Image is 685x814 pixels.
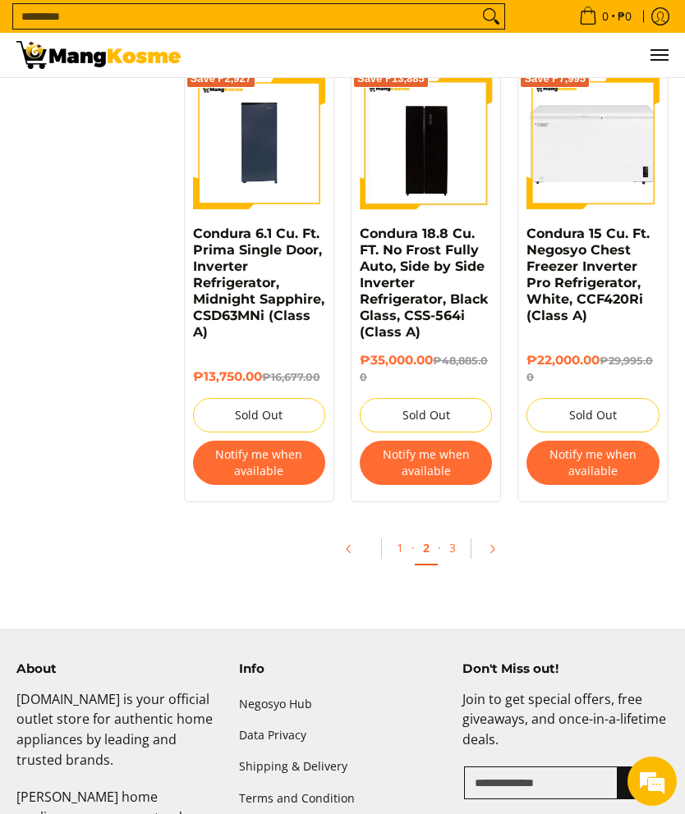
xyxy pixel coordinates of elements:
button: Menu [649,33,669,77]
textarea: Type your message and hit 'Enter' [8,448,313,505]
span: Save ₱2,927 [191,74,252,84]
span: Save ₱13,885 [357,74,425,84]
span: • [574,7,637,25]
button: Join [617,766,669,799]
div: Minimize live chat window [269,8,309,48]
button: Notify me when available [526,441,659,485]
h4: Info [239,661,445,677]
span: · [438,540,441,556]
ul: Customer Navigation [197,33,669,77]
a: Condura 15 Cu. Ft. Negosyo Chest Freezer Inverter Pro Refrigerator, White, CCF420Ri (Class A) [526,226,650,323]
del: ₱48,885.00 [360,354,488,383]
span: 0 [600,11,611,22]
a: 3 [441,532,464,564]
del: ₱16,677.00 [262,371,320,383]
p: [DOMAIN_NAME] is your official outlet store for authentic home appliances by leading and trusted ... [16,689,223,787]
img: Bodega Sale Refrigerator l Mang Kosme: Home Appliances Warehouse Sale | Page 2 [16,41,181,69]
img: condura-6.3-cubic-feet-prima-single-door-inverter-refrigerator-full-view-mang-kosme [193,78,325,208]
button: Notify me when available [360,441,492,485]
img: Condura 15 Cu. Ft. Negosyo Chest Freezer Inverter Pro Refrigerator, White, CCF420Ri (Class A) [526,99,659,186]
a: Condura 18.8 Cu. FT. No Frost Fully Auto, Side by Side Inverter Refrigerator, Black Glass, CSS-56... [360,226,488,340]
p: Join to get special offers, free giveaways, and once-in-a-lifetime deals. [462,689,669,766]
span: Save ₱7,995 [524,74,586,84]
del: ₱29,995.00 [526,354,653,383]
div: Chat with us now [85,92,276,113]
a: Negosyo Hub [239,689,445,720]
span: ₱0 [615,11,634,22]
button: Sold Out [526,398,659,432]
button: Notify me when available [193,441,325,485]
a: 1 [388,532,411,564]
a: 2 [415,532,438,565]
h6: ₱13,750.00 [193,369,325,386]
a: Shipping & Delivery [239,752,445,783]
a: Terms and Condition [239,783,445,814]
h4: Don't Miss out! [462,661,669,677]
h6: ₱35,000.00 [360,353,492,386]
h4: About [16,661,223,677]
a: Data Privacy [239,720,445,752]
button: Search [478,4,504,29]
button: Sold Out [360,398,492,432]
img: Condura 18.8 Cu. FT. No Frost Fully Auto, Side by Side Inverter Refrigerator, Black Glass, CSS-56... [360,76,492,208]
span: We're online! [95,207,227,373]
ul: Pagination [176,527,678,579]
a: Condura 6.1 Cu. Ft. Prima Single Door, Inverter Refrigerator, Midnight Sapphire, CSD63MNi (Class A) [193,226,324,340]
span: · [411,540,415,556]
h6: ₱22,000.00 [526,353,659,386]
button: Sold Out [193,398,325,432]
nav: Main Menu [197,33,669,77]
